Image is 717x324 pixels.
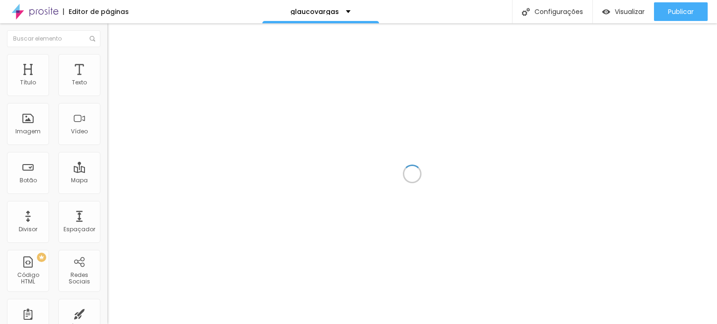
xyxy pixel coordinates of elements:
div: Divisor [19,226,37,233]
span: Publicar [668,8,694,15]
img: Icone [522,8,530,16]
div: Imagem [15,128,41,135]
img: view-1.svg [602,8,610,16]
div: Editor de páginas [63,8,129,15]
button: Publicar [654,2,708,21]
div: Mapa [71,177,88,184]
p: glaucovargas [290,8,339,15]
div: Espaçador [63,226,95,233]
input: Buscar elemento [7,30,100,47]
div: Redes Sociais [61,272,98,285]
span: Visualizar [615,8,645,15]
div: Texto [72,79,87,86]
img: Icone [90,36,95,41]
div: Botão [20,177,37,184]
div: Vídeo [71,128,88,135]
div: Título [20,79,36,86]
button: Visualizar [593,2,654,21]
div: Código HTML [9,272,46,285]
